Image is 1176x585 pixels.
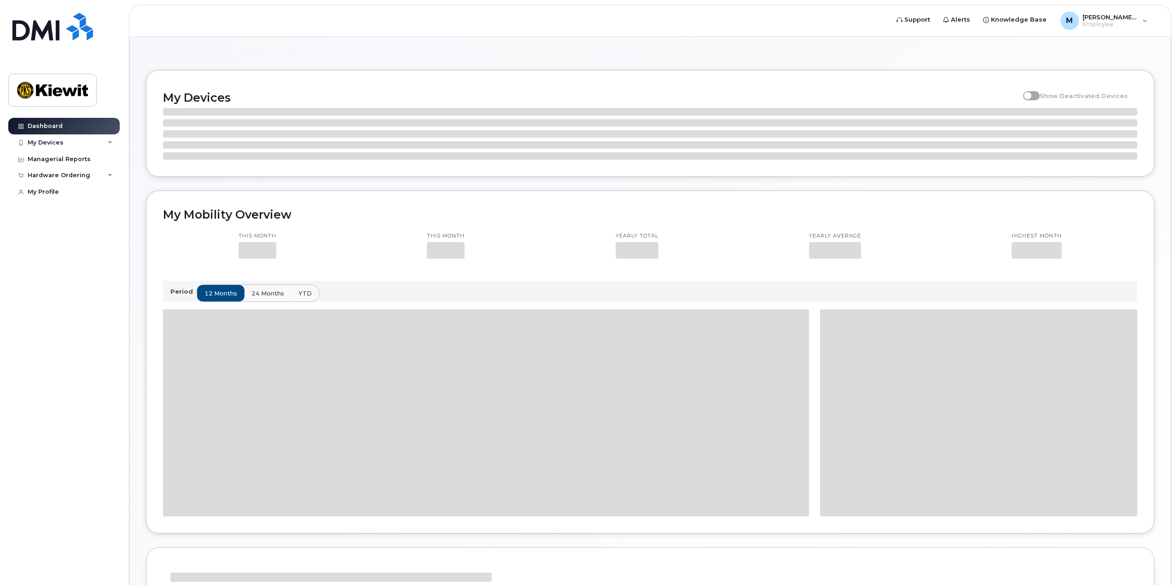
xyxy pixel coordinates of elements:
[616,232,658,240] p: Yearly total
[809,232,861,240] p: Yearly average
[427,232,465,240] p: This month
[1040,92,1128,99] span: Show Deactivated Devices
[298,289,312,298] span: YTD
[163,208,1137,221] h2: My Mobility Overview
[1012,232,1062,240] p: Highest month
[239,232,276,240] p: This month
[170,287,197,296] p: Period
[163,91,1019,104] h2: My Devices
[251,289,284,298] span: 24 months
[1023,87,1030,94] input: Show Deactivated Devices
